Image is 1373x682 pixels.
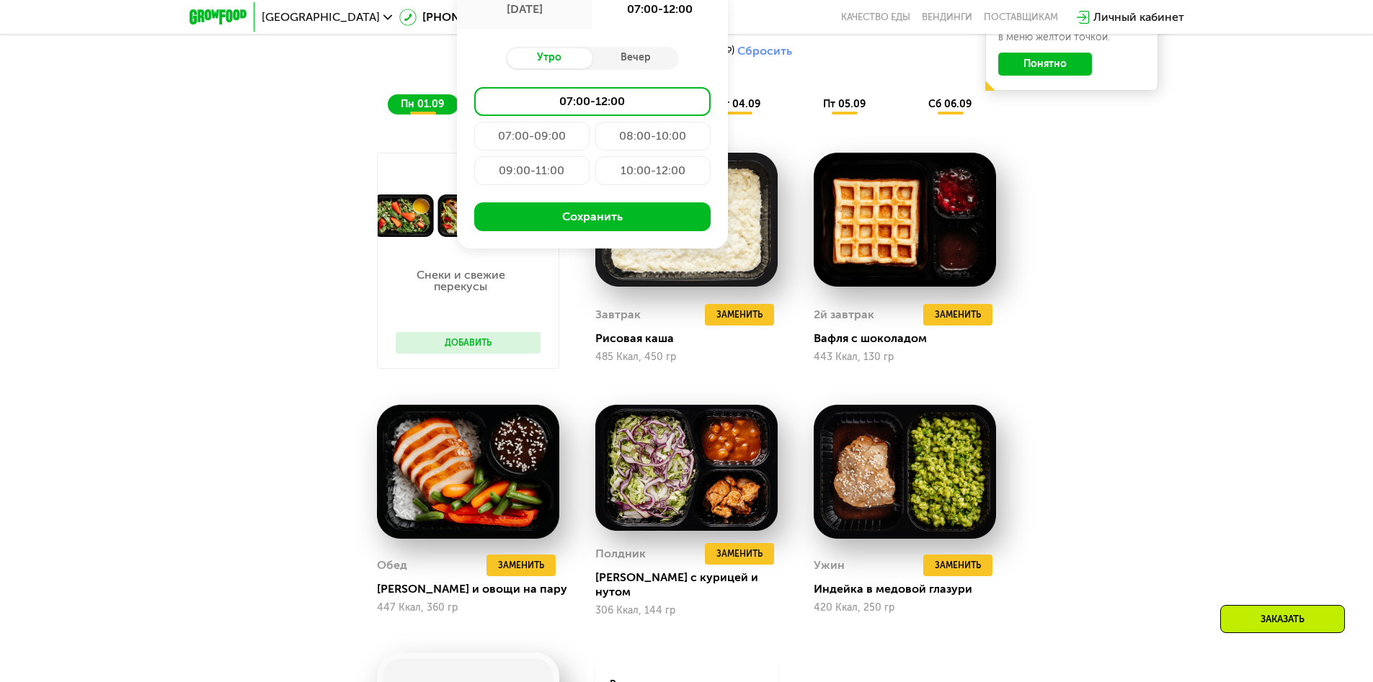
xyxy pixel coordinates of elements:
[396,269,526,292] p: Снеки и свежие перекусы
[474,156,590,185] div: 09:00-11:00
[399,9,525,26] a: [PHONE_NUMBER]
[377,582,571,596] div: [PERSON_NAME] и овощи на пару
[595,570,789,599] div: [PERSON_NAME] с курицей и нутом
[814,351,996,363] div: 443 Ккал, 130 гр
[377,602,559,614] div: 447 Ккал, 360 гр
[716,308,763,322] span: Заменить
[998,53,1092,76] button: Понятно
[716,547,763,561] span: Заменить
[923,304,992,326] button: Заменить
[841,12,910,23] a: Качество еды
[814,304,874,326] div: 2й завтрак
[923,555,992,576] button: Заменить
[984,12,1058,23] div: поставщикам
[595,156,711,185] div: 10:00-12:00
[737,44,792,58] button: Сбросить
[595,304,641,326] div: Завтрак
[814,602,996,614] div: 420 Ккал, 250 гр
[474,122,590,151] div: 07:00-09:00
[935,558,981,573] span: Заменить
[705,304,774,326] button: Заменить
[474,202,711,231] button: Сохранить
[595,122,711,151] div: 08:00-10:00
[592,48,679,68] div: Вечер
[922,12,972,23] a: Вендинги
[595,331,789,346] div: Рисовая каша
[486,555,556,576] button: Заменить
[814,582,1008,596] div: Индейка в медовой глазури
[1220,605,1345,633] div: Заказать
[262,12,380,23] span: [GEOGRAPHIC_DATA]
[498,558,544,573] span: Заменить
[595,351,778,363] div: 485 Ккал, 450 гр
[928,98,972,110] span: сб 06.09
[595,605,778,616] div: 306 Ккал, 144 гр
[935,308,981,322] span: Заменить
[823,98,866,110] span: пт 05.09
[718,98,760,110] span: чт 04.09
[705,543,774,565] button: Заменить
[814,555,845,576] div: Ужин
[814,331,1008,346] div: Вафля с шоколадом
[396,332,541,354] button: Добавить
[377,555,407,576] div: Обед
[506,48,592,68] div: Утро
[474,87,711,116] div: 07:00-12:00
[1093,9,1184,26] div: Личный кабинет
[595,543,646,565] div: Полдник
[401,98,444,110] span: пн 01.09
